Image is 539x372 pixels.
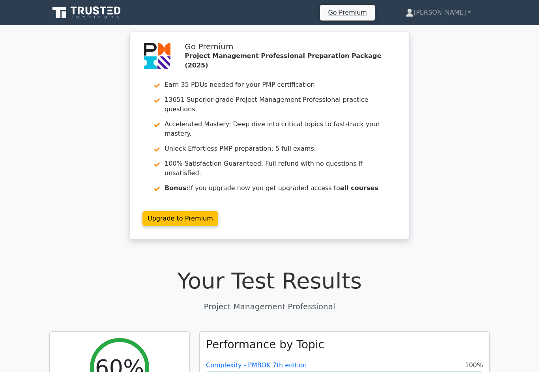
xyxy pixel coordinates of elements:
a: Complexity - PMBOK 7th edition [206,361,307,369]
span: 100% [465,361,483,370]
a: [PERSON_NAME] [387,5,490,21]
p: Project Management Professional [49,301,490,312]
a: Upgrade to Premium [142,211,218,226]
a: Go Premium [323,7,371,18]
h3: Performance by Topic [206,338,324,351]
h1: Your Test Results [49,267,490,294]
